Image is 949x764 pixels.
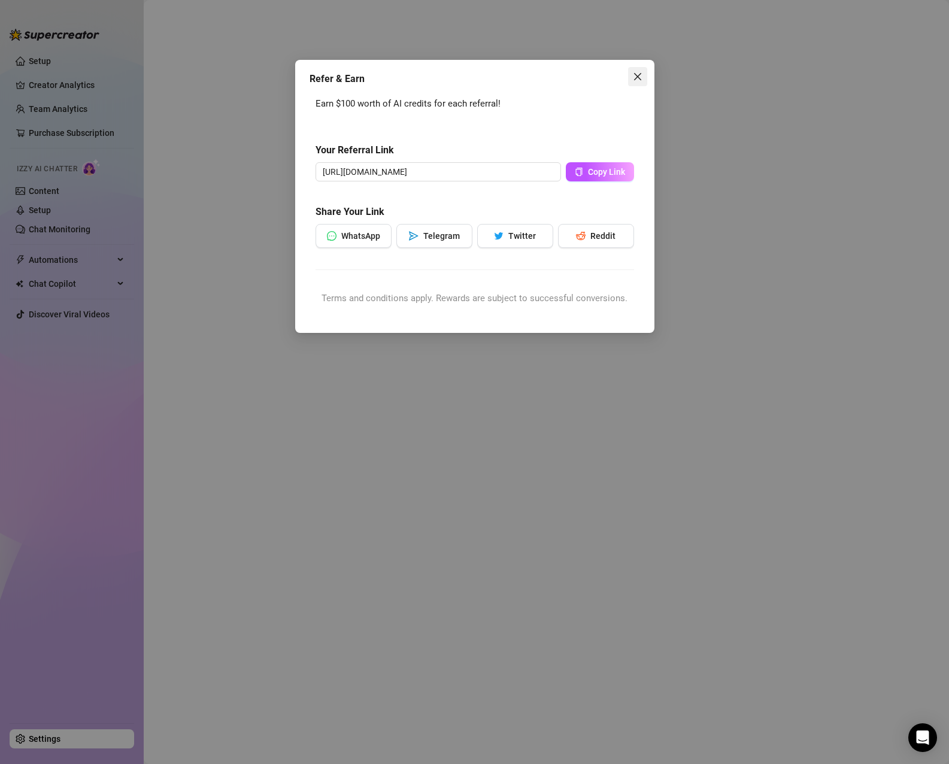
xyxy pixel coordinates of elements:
[588,167,625,177] span: Copy Link
[508,231,536,241] span: Twitter
[494,231,504,241] span: twitter
[628,72,647,81] span: Close
[316,205,634,219] h5: Share Your Link
[633,72,642,81] span: close
[316,224,392,248] button: messageWhatsApp
[477,224,553,248] button: twitterTwitter
[590,231,616,241] span: Reddit
[576,231,586,241] span: reddit
[327,231,336,241] span: message
[316,143,634,157] h5: Your Referral Link
[310,72,640,86] div: Refer & Earn
[316,292,634,306] div: Terms and conditions apply. Rewards are subject to successful conversions.
[423,231,460,241] span: Telegram
[908,723,937,752] div: Open Intercom Messenger
[341,231,380,241] span: WhatsApp
[396,224,472,248] button: sendTelegram
[558,224,634,248] button: redditReddit
[575,168,583,176] span: copy
[566,162,634,181] button: Copy Link
[628,67,647,86] button: Close
[316,97,634,111] div: Earn $100 worth of AI credits for each referral!
[409,231,419,241] span: send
